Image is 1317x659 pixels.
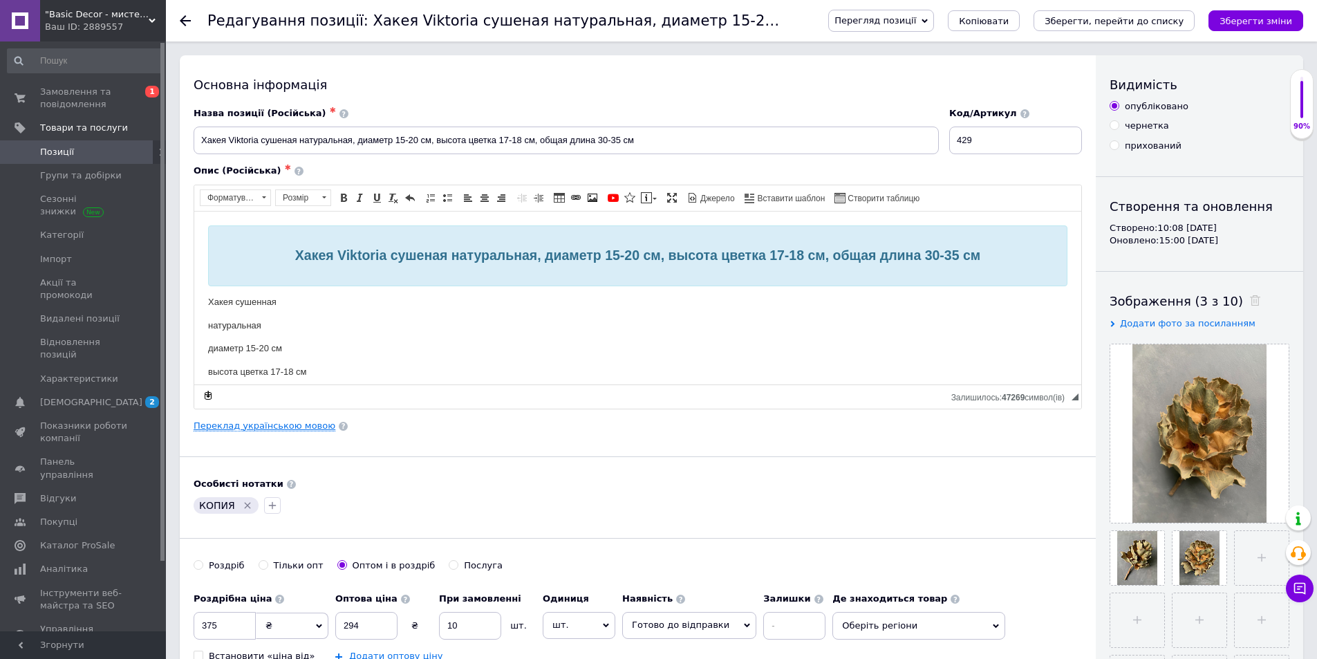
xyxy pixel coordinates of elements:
[40,420,128,445] span: Показники роботи компанії
[194,612,256,640] input: 0
[1208,10,1303,31] button: Зберегти зміни
[552,190,567,205] a: Таблиця
[40,396,142,409] span: [DEMOGRAPHIC_DATA]
[832,190,922,205] a: Створити таблицю
[568,190,583,205] a: Вставити/Редагувати посилання (Ctrl+L)
[1002,393,1025,402] span: 47269
[45,21,166,33] div: Ваш ID: 2889557
[460,190,476,205] a: По лівому краю
[145,396,159,408] span: 2
[200,189,271,206] a: Форматування
[199,500,235,511] span: КОПИЯ
[1110,76,1289,93] div: Видимість
[951,389,1072,402] div: Кiлькiсть символiв
[194,479,283,489] b: Особисті нотатки
[40,539,115,552] span: Каталог ProSale
[194,76,1082,93] div: Основна інформація
[949,108,1017,118] span: Код/Артикул
[386,190,401,205] a: Видалити форматування
[40,169,122,182] span: Групи та добірки
[242,500,253,511] svg: Видалити мітку
[40,587,128,612] span: Інструменти веб-майстра та SEO
[200,190,257,205] span: Форматування
[194,212,1081,384] iframe: Редактор, 730BDF9A-A548-45A4-B0F3-32A8B5E64291
[632,620,729,630] span: Готово до відправки
[1220,16,1292,26] i: Зберегти зміни
[194,108,326,118] span: Назва позиції (Російська)
[369,190,384,205] a: Підкреслений (Ctrl+U)
[1125,140,1181,152] div: прихований
[948,10,1020,31] button: Копіювати
[209,559,245,572] div: Роздріб
[1110,234,1289,247] div: Оновлено: 15:00 [DATE]
[834,15,916,26] span: Перегляд позиції
[335,612,398,640] input: 0
[40,623,128,648] span: Управління сайтом
[832,612,1005,640] span: Оберіть регіони
[606,190,621,205] a: Додати відео з YouTube
[622,190,637,205] a: Вставити іконку
[194,127,939,154] input: Наприклад, H&M жіноча сукня зелена 38 розмір вечірня максі з блискітками
[40,193,128,218] span: Сезонні знижки
[40,313,120,325] span: Видалені позиції
[275,189,331,206] a: Розмір
[622,593,673,604] b: Наявність
[274,559,324,572] div: Тільки опт
[194,165,281,176] span: Опис (Російська)
[1110,198,1289,215] div: Створення та оновлення
[402,190,418,205] a: Повернути (Ctrl+Z)
[180,15,191,26] div: Повернутися назад
[40,229,84,241] span: Категорії
[832,593,947,604] b: Де знаходиться товар
[664,190,680,205] a: Максимізувати
[1125,100,1188,113] div: опубліковано
[40,373,118,385] span: Характеристики
[40,456,128,481] span: Панель управління
[335,593,398,604] b: Оптова ціна
[265,620,272,631] span: ₴
[846,193,919,205] span: Створити таблицю
[1120,318,1255,328] span: Додати фото за посиланням
[40,277,128,301] span: Акції та промокоди
[639,190,659,205] a: Вставити повідомлення
[959,16,1009,26] span: Копіювати
[440,190,455,205] a: Вставити/видалити маркований список
[336,190,351,205] a: Жирний (Ctrl+B)
[1110,222,1289,234] div: Створено: 10:08 [DATE]
[756,193,825,205] span: Вставити шаблон
[439,593,536,605] label: При замовленні
[40,492,76,505] span: Відгуки
[514,190,530,205] a: Зменшити відступ
[40,146,74,158] span: Позиції
[1291,122,1313,131] div: 90%
[464,559,503,572] div: Послуга
[40,253,72,266] span: Імпорт
[194,420,335,431] a: Переклад українською мовою
[1286,575,1314,602] button: Чат з покупцем
[477,190,492,205] a: По центру
[1290,69,1314,139] div: 90% Якість заповнення
[698,193,735,205] span: Джерело
[45,8,149,21] span: "Basic Decor - мистецтво, натхнене природою."
[423,190,438,205] a: Вставити/видалити нумерований список
[1072,393,1078,400] span: Потягніть для зміни розмірів
[398,620,432,632] div: ₴
[543,612,615,638] span: шт.
[585,190,600,205] a: Зображення
[501,620,536,632] div: шт.
[40,516,77,528] span: Покупці
[285,163,291,172] span: ✱
[7,48,163,73] input: Пошук
[494,190,509,205] a: По правому краю
[40,336,128,361] span: Відновлення позицій
[40,563,88,575] span: Аналітика
[1125,120,1169,132] div: чернетка
[1034,10,1195,31] button: Зберегти, перейти до списку
[40,122,128,134] span: Товари та послуги
[200,388,216,403] a: Зробити резервну копію зараз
